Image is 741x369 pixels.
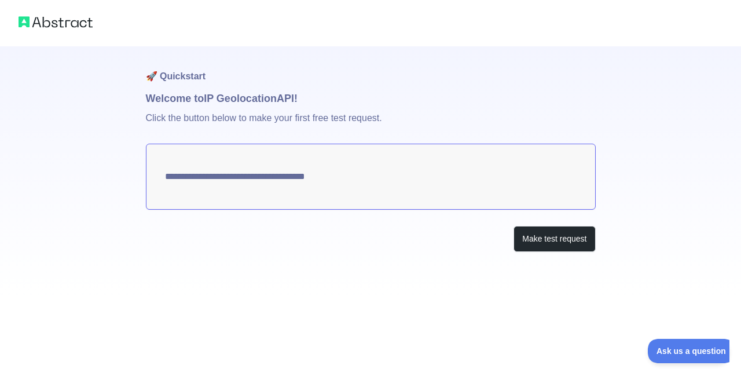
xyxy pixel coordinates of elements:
[19,14,93,30] img: Abstract logo
[146,107,596,144] p: Click the button below to make your first free test request.
[513,226,595,252] button: Make test request
[146,46,596,90] h1: 🚀 Quickstart
[146,90,596,107] h1: Welcome to IP Geolocation API!
[648,339,729,363] iframe: Toggle Customer Support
